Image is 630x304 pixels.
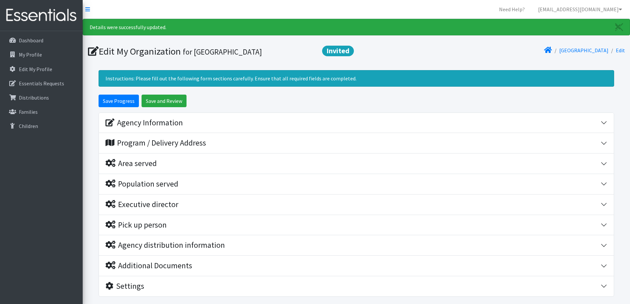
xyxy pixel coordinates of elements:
[19,123,38,129] p: Children
[19,51,42,58] p: My Profile
[99,133,614,153] button: Program / Delivery Address
[105,118,183,128] div: Agency Information
[494,3,530,16] a: Need Help?
[99,276,614,296] button: Settings
[99,70,614,87] div: Instructions: Please fill out the following form sections carefully. Ensure that all required fie...
[3,4,80,26] img: HumanEssentials
[3,91,80,104] a: Distributions
[19,109,38,115] p: Families
[183,47,262,57] small: for [GEOGRAPHIC_DATA]
[105,159,157,168] div: Area served
[19,66,52,72] p: Edit My Profile
[559,47,609,54] a: [GEOGRAPHIC_DATA]
[99,256,614,276] button: Additional Documents
[3,34,80,47] a: Dashboard
[105,138,206,148] div: Program / Delivery Address
[105,261,192,271] div: Additional Documents
[88,46,354,57] h1: Edit My Organization
[99,95,139,107] input: Save Progress
[105,240,225,250] div: Agency distribution information
[99,235,614,255] button: Agency distribution information
[533,3,627,16] a: [EMAIL_ADDRESS][DOMAIN_NAME]
[19,37,43,44] p: Dashboard
[3,105,80,118] a: Families
[105,179,178,189] div: Population served
[616,47,625,54] a: Edit
[105,282,144,291] div: Settings
[105,200,178,209] div: Executive director
[19,80,64,87] p: Essentials Requests
[19,94,49,101] p: Distributions
[99,174,614,194] button: Population served
[105,220,167,230] div: Pick up person
[99,153,614,174] button: Area served
[83,19,630,35] div: Details were successfully updated.
[99,113,614,133] button: Agency Information
[142,95,187,107] input: Save and Review
[3,119,80,133] a: Children
[3,77,80,90] a: Essentials Requests
[609,19,630,35] a: Close
[322,46,354,56] span: Invited
[99,195,614,215] button: Executive director
[3,48,80,61] a: My Profile
[99,215,614,235] button: Pick up person
[3,63,80,76] a: Edit My Profile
